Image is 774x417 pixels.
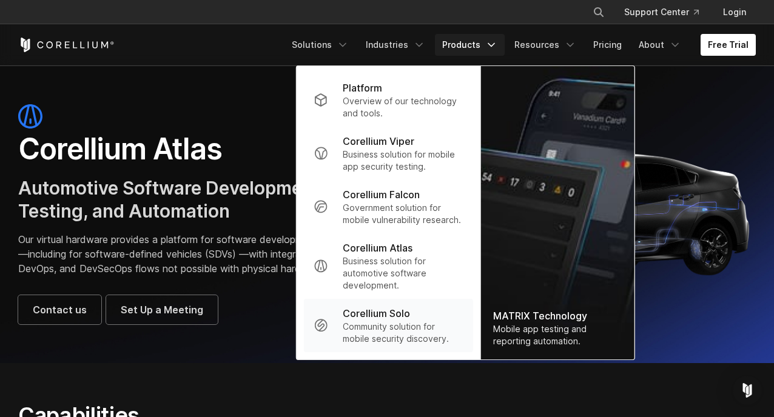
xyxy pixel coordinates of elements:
[358,34,432,56] a: Industries
[18,295,101,324] a: Contact us
[435,34,505,56] a: Products
[18,131,375,167] h1: Corellium Atlas
[343,241,412,255] p: Corellium Atlas
[343,306,410,321] p: Corellium Solo
[588,1,610,23] button: Search
[713,1,756,23] a: Login
[304,299,473,352] a: Corellium Solo Community solution for mobile security discovery.
[507,34,584,56] a: Resources
[733,376,762,405] div: Open Intercom Messenger
[343,148,463,173] p: Business solution for mobile app security testing.
[481,66,634,359] a: MATRIX Technology Mobile app testing and reporting automation.
[304,180,473,233] a: Corellium Falcon Government solution for mobile vulnerability research.
[343,81,382,95] p: Platform
[493,309,622,323] div: MATRIX Technology
[343,95,463,119] p: Overview of our technology and tools.
[493,323,622,347] div: Mobile app testing and reporting automation.
[304,127,473,180] a: Corellium Viper Business solution for mobile app security testing.
[18,104,42,128] img: atlas-icon
[631,34,688,56] a: About
[18,38,115,52] a: Corellium Home
[343,255,463,292] p: Business solution for automotive software development.
[614,1,708,23] a: Support Center
[18,232,375,276] p: Our virtual hardware provides a platform for software development and testing—including for softw...
[701,34,756,56] a: Free Trial
[343,321,463,345] p: Community solution for mobile security discovery.
[343,187,420,202] p: Corellium Falcon
[18,177,325,222] span: Automotive Software Development, Testing, and Automation
[304,233,473,299] a: Corellium Atlas Business solution for automotive software development.
[578,1,756,23] div: Navigation Menu
[284,34,756,56] div: Navigation Menu
[106,295,218,324] a: Set Up a Meeting
[343,202,463,226] p: Government solution for mobile vulnerability research.
[121,302,203,317] span: Set Up a Meeting
[33,302,87,317] span: Contact us
[304,73,473,127] a: Platform Overview of our technology and tools.
[284,34,356,56] a: Solutions
[586,34,629,56] a: Pricing
[481,66,634,359] img: Matrix_WebNav_1x
[343,134,414,148] p: Corellium Viper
